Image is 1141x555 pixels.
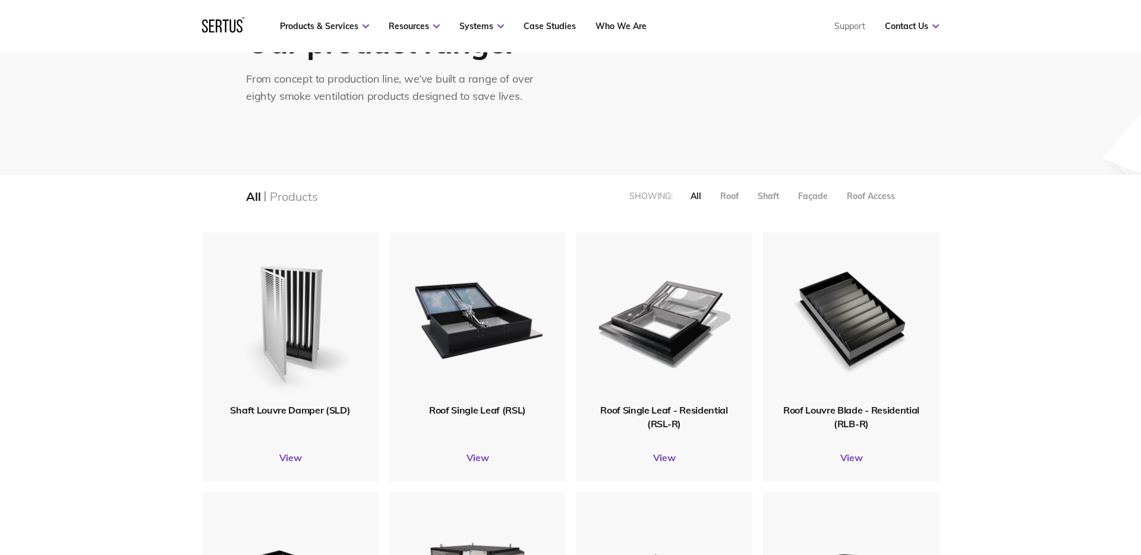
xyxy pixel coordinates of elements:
a: View [389,452,566,463]
a: Systems [459,21,504,31]
span: Shaft Louvre Damper (SLD) [230,404,350,416]
a: Case Studies [524,21,576,31]
div: All [246,189,260,204]
div: Façade [798,191,828,201]
a: View [576,452,752,463]
div: Shaft [758,191,779,201]
a: Who We Are [595,21,647,31]
a: Products & Services [280,21,369,31]
span: Roof Louvre Blade - Residential (RLB-R) [783,404,919,429]
iframe: Chat Widget [1082,498,1141,555]
a: Contact Us [885,21,939,31]
span: Roof Single Leaf - Residential (RSL-R) [600,404,727,429]
a: View [202,452,379,463]
div: Showing: [629,191,673,201]
div: Products [270,189,317,204]
a: Resources [389,21,440,31]
div: Roof Access [847,191,895,201]
div: All [691,191,701,201]
div: From concept to production line, we’ve built a range of over eighty smoke ventilation products de... [246,71,546,105]
a: Support [834,21,865,31]
a: View [763,452,940,463]
span: Roof Single Leaf (RSL) [429,404,526,416]
div: Roof [720,191,739,201]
